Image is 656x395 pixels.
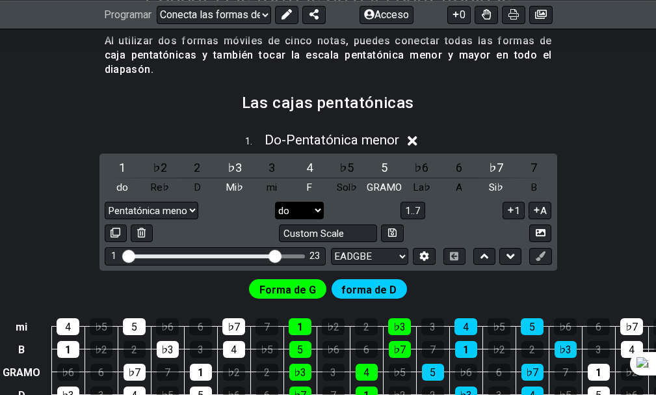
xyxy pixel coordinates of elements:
button: Acceso [360,5,413,23]
font: Mi♭ [226,182,243,193]
div: alternar clase de tono [404,179,440,197]
font: 6 [98,366,104,379]
font: Re♭ [150,182,169,193]
font: 3 [330,366,336,379]
font: 1 [111,251,116,262]
font: ♭6 [161,321,174,333]
div: alternar grados de escala [366,159,402,176]
button: 1..7 [400,202,425,219]
div: alternar grados de escala [441,159,477,176]
font: mi [16,321,27,334]
div: alternar grados de escala [329,159,365,176]
div: alternar grados de escala [516,159,551,176]
div: alternar clase de tono [179,179,215,197]
font: ♭7 [393,344,406,356]
font: Forma de G [259,284,316,296]
button: Almacenar la escala definida por el usuario [381,225,403,242]
div: alternar clase de tono [479,179,514,197]
div: alternar grados de escala [216,159,252,176]
select: Escala [105,202,198,219]
font: 2 [363,321,369,333]
button: A [529,202,551,219]
font: 6 [198,321,203,333]
font: Si♭ [489,182,503,193]
font: 0 [460,8,466,21]
font: mi [267,182,277,193]
font: 3 [596,344,601,356]
font: Al utilizar dos formas móviles de cinco notas, puedes conectar todas las formas de caja pentatóni... [105,34,552,76]
font: Programar [104,8,151,21]
font: . [250,136,252,147]
font: 4 [363,366,369,379]
font: 23 [309,251,320,262]
font: 6 [456,161,462,174]
font: GRAMO [3,366,40,379]
font: ♭2 [625,366,638,379]
div: alternar clase de tono [291,179,327,197]
button: Imprimir [502,5,525,23]
font: - [282,132,286,148]
button: Primer clic en editar ajuste preestablecido para habilitar la edición de marcadores [529,248,551,266]
font: 7 [430,344,436,356]
font: 2 [264,366,270,379]
font: A [456,182,462,193]
font: 6 [596,321,601,333]
font: 1 [245,136,250,147]
font: ♭3 [393,321,406,333]
select: Sintonización [331,248,408,266]
font: 5 [430,366,436,379]
font: 5 [529,321,535,333]
font: ♭3 [294,366,306,379]
font: 7 [264,321,270,333]
font: ♭5 [261,344,273,356]
font: ♭7 [489,161,503,174]
font: ♭7 [625,321,638,333]
font: 4 [65,321,71,333]
font: 6 [363,344,369,356]
font: 7 [164,366,170,379]
button: Editar ajuste preestablecido [275,5,298,23]
font: 7 [531,161,537,174]
font: Las cajas pentatónicas [242,94,414,112]
font: B [18,344,25,356]
font: ♭6 [327,344,339,356]
font: 5 [131,321,137,333]
span: Primero habilite el modo de edición completa para editar [341,280,397,299]
div: alternar clase de tono [216,179,252,197]
font: Pentatónica menor [286,132,399,148]
div: Rango de trastes visible [105,247,326,265]
font: ♭3 [228,161,242,174]
font: do [116,182,128,193]
font: 3 [198,344,203,356]
div: alternar grados de escala [254,159,290,176]
font: ♭7 [228,321,240,333]
button: Subir [473,248,495,266]
div: alternar clase de tono [366,179,402,197]
font: ♭2 [327,321,339,333]
div: alternar grados de escala [479,159,514,176]
font: 1..7 [405,205,421,217]
div: alternar clase de tono [329,179,365,197]
font: 1 [297,321,303,333]
button: Borrar [131,225,153,242]
font: A [540,205,547,217]
font: ♭2 [95,344,107,356]
select: Programar [157,5,271,23]
font: ♭7 [526,366,538,379]
font: B [531,182,537,193]
div: alternar grados de escala [142,159,177,176]
font: 2 [194,161,200,174]
font: ♭7 [128,366,140,379]
font: 5 [381,161,387,174]
div: alternar clase de tono [516,179,551,197]
div: alternar grados de escala [404,159,440,176]
font: ♭3 [559,344,571,356]
div: alternar clase de tono [105,179,140,197]
font: ♭6 [559,321,571,333]
font: F [306,182,312,193]
font: 1 [463,344,469,356]
font: La♭ [413,182,430,193]
button: Alternar vista de acordes horizontales [443,248,466,266]
button: Crear imagen [529,5,553,23]
font: 4 [463,321,469,333]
